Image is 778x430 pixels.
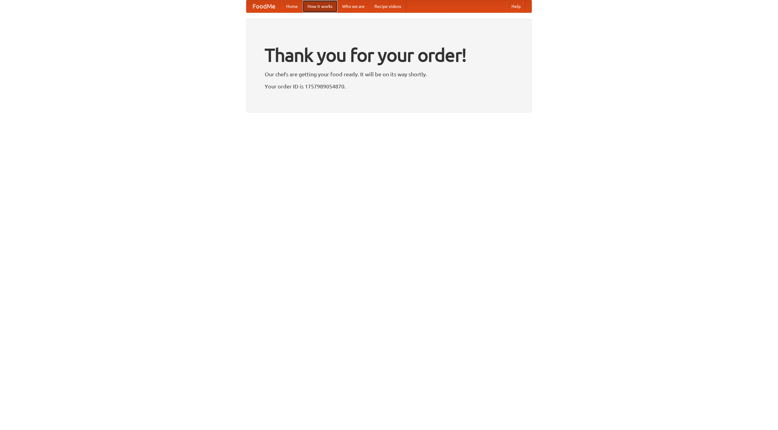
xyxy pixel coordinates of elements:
[281,0,303,12] a: Home
[265,40,513,70] h1: Thank you for your order!
[246,0,281,12] a: FoodMe
[507,0,525,12] a: Help
[265,70,513,79] p: Our chefs are getting your food ready. It will be on its way shortly.
[370,0,406,12] a: Recipe videos
[337,0,370,12] a: Who we are
[265,82,513,91] p: Your order ID is 1757989054870.
[303,0,337,12] a: How it works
